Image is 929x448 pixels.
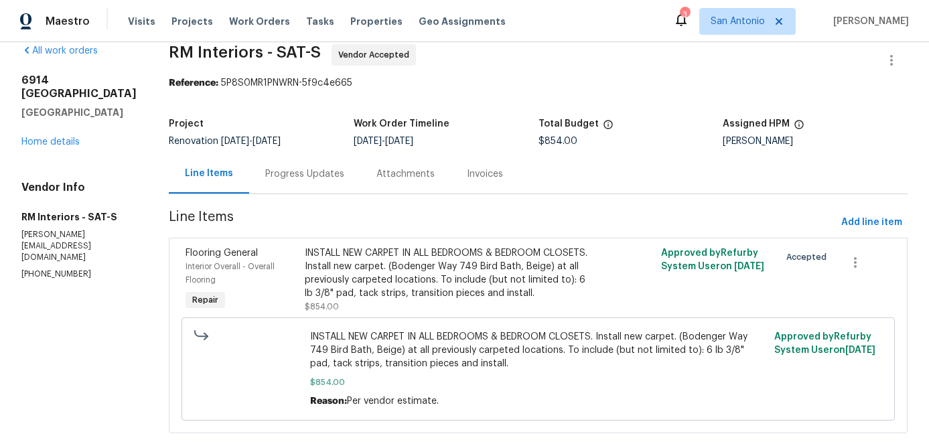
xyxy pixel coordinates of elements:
h5: [GEOGRAPHIC_DATA] [21,106,137,119]
div: Attachments [376,167,435,181]
span: Renovation [169,137,281,146]
span: The hpm assigned to this work order. [794,119,804,137]
span: Tasks [306,17,334,26]
p: [PHONE_NUMBER] [21,269,137,280]
span: Repair [187,293,224,307]
span: Reason: [310,396,347,406]
span: RM Interiors - SAT-S [169,44,321,60]
span: [DATE] [354,137,382,146]
span: [DATE] [845,346,875,355]
span: $854.00 [310,376,766,389]
div: INSTALL NEW CARPET IN ALL BEDROOMS & BEDROOM CLOSETS. Install new carpet. (Bodenger Way 749 Bird ... [305,246,594,300]
h2: 6914 [GEOGRAPHIC_DATA] [21,74,137,100]
span: Vendor Accepted [338,48,415,62]
span: Properties [350,15,403,28]
span: Interior Overall - Overall Flooring [186,263,275,284]
span: [DATE] [385,137,413,146]
span: - [354,137,413,146]
span: Maestro [46,15,90,28]
span: [DATE] [253,137,281,146]
span: Per vendor estimate. [347,396,439,406]
div: Line Items [185,167,233,180]
span: INSTALL NEW CARPET IN ALL BEDROOMS & BEDROOM CLOSETS. Install new carpet. (Bodenger Way 749 Bird ... [310,330,766,370]
span: [DATE] [221,137,249,146]
span: - [221,137,281,146]
div: 3 [680,8,689,21]
h4: Vendor Info [21,181,137,194]
h5: Assigned HPM [723,119,790,129]
button: Add line item [836,210,908,235]
a: All work orders [21,46,98,56]
span: Geo Assignments [419,15,506,28]
div: 5P8S0MR1PNWRN-5f9c4e665 [169,76,908,90]
span: Visits [128,15,155,28]
span: Approved by Refurby System User on [774,332,875,355]
span: Accepted [786,250,832,264]
span: The total cost of line items that have been proposed by Opendoor. This sum includes line items th... [603,119,614,137]
h5: RM Interiors - SAT-S [21,210,137,224]
b: Reference: [169,78,218,88]
span: Flooring General [186,248,258,258]
span: Work Orders [229,15,290,28]
div: Invoices [467,167,503,181]
span: [PERSON_NAME] [828,15,909,28]
span: $854.00 [539,137,577,146]
h5: Work Order Timeline [354,119,449,129]
h5: Project [169,119,204,129]
div: Progress Updates [265,167,344,181]
span: $854.00 [305,303,339,311]
p: [PERSON_NAME][EMAIL_ADDRESS][DOMAIN_NAME] [21,229,137,263]
span: Projects [171,15,213,28]
span: San Antonio [711,15,765,28]
span: Add line item [841,214,902,231]
span: Line Items [169,210,836,235]
h5: Total Budget [539,119,599,129]
div: [PERSON_NAME] [723,137,908,146]
span: [DATE] [734,262,764,271]
a: Home details [21,137,80,147]
span: Approved by Refurby System User on [661,248,764,271]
